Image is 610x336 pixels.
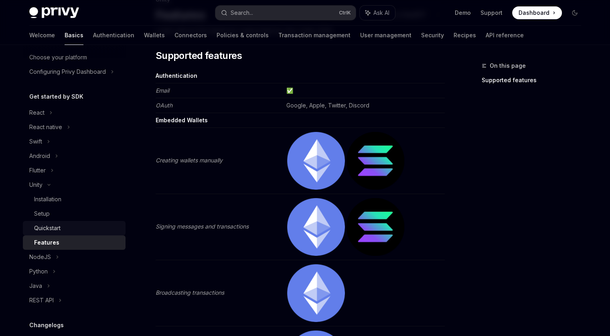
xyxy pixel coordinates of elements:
a: Recipes [454,26,476,45]
strong: Embedded Wallets [156,117,208,123]
div: React native [29,122,62,132]
a: Dashboard [512,6,562,19]
a: Support [480,9,503,17]
em: Email [156,87,169,94]
span: Ctrl K [339,10,351,16]
div: Android [29,151,50,161]
td: ✅ [283,83,445,98]
a: Connectors [174,26,207,45]
a: Quickstart [23,221,126,235]
a: Demo [455,9,471,17]
img: dark logo [29,7,79,18]
div: Quickstart [34,223,61,233]
div: Search... [231,8,253,18]
button: Toggle dark mode [568,6,581,19]
div: Unity [29,180,43,190]
a: User management [360,26,411,45]
img: ethereum.png [287,264,345,322]
em: Creating wallets manually [156,157,223,164]
button: Search...CtrlK [215,6,356,20]
img: ethereum.png [287,132,345,190]
div: Java [29,281,42,291]
div: Features [34,238,59,247]
a: Installation [23,192,126,206]
div: Swift [29,137,42,146]
span: On this page [490,61,526,71]
a: Basics [65,26,83,45]
img: solana.png [347,198,404,256]
button: Ask AI [360,6,395,20]
div: NodeJS [29,252,51,262]
a: Welcome [29,26,55,45]
td: Google, Apple, Twitter, Discord [283,98,445,113]
h5: Get started by SDK [29,92,83,101]
div: Installation [34,194,61,204]
div: Flutter [29,166,46,175]
em: OAuth [156,102,172,109]
h5: Changelogs [29,320,64,330]
a: Supported features [482,74,588,87]
div: Python [29,267,48,276]
a: Setup [23,206,126,221]
a: Policies & controls [217,26,269,45]
a: Security [421,26,444,45]
img: ethereum.png [287,198,345,256]
div: Configuring Privy Dashboard [29,67,106,77]
span: Ask AI [373,9,389,17]
a: Features [23,235,126,250]
a: API reference [486,26,524,45]
span: Dashboard [519,9,549,17]
em: Broadcasting transactions [156,289,224,296]
span: Supported features [156,49,242,62]
img: solana.png [347,132,404,190]
div: REST API [29,296,54,305]
a: Authentication [93,26,134,45]
a: Transaction management [278,26,351,45]
div: Setup [34,209,50,219]
a: Wallets [144,26,165,45]
strong: Authentication [156,72,197,79]
div: React [29,108,45,117]
em: Signing messages and transactions [156,223,249,230]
